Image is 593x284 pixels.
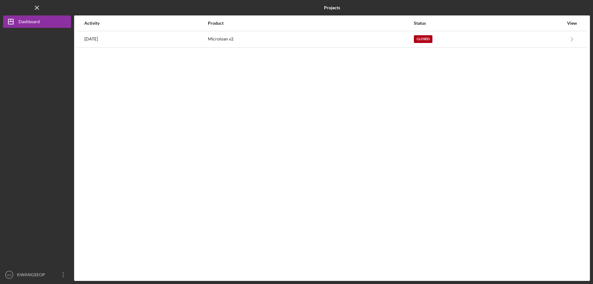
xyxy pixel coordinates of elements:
div: Closed [414,35,432,43]
div: Dashboard [19,15,40,29]
button: Dashboard [3,15,71,28]
div: View [564,21,580,26]
b: Projects [324,5,340,10]
div: Status [414,21,564,26]
button: KSKWANGSEOP SHIN [3,269,71,281]
time: 2025-02-06 00:49 [84,36,98,41]
text: KS [7,273,11,277]
div: Product [208,21,413,26]
div: Microloan v2 [208,32,413,47]
div: Activity [84,21,207,26]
